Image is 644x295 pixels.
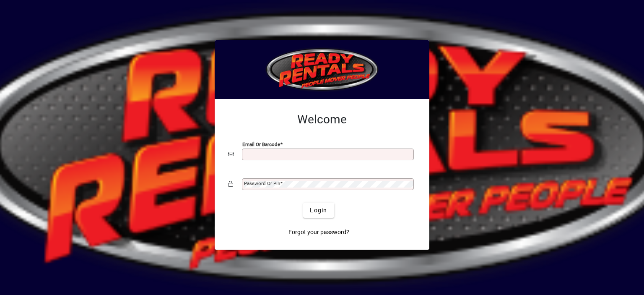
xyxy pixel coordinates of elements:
[288,228,349,237] span: Forgot your password?
[244,180,280,186] mat-label: Password or Pin
[310,206,327,215] span: Login
[228,112,416,127] h2: Welcome
[242,141,280,147] mat-label: Email or Barcode
[303,203,334,218] button: Login
[285,225,353,240] a: Forgot your password?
